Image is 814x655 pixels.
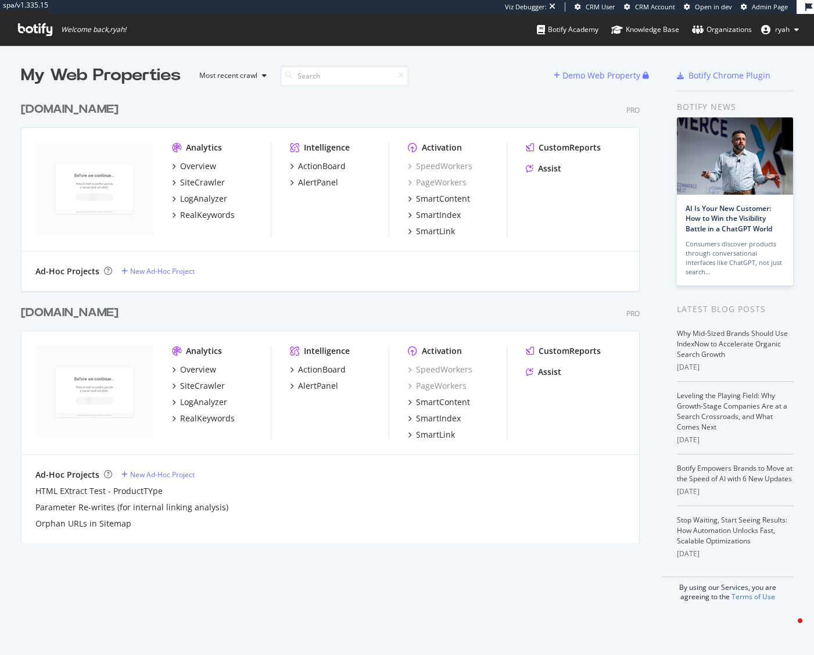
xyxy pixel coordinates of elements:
div: [DATE] [677,435,794,445]
a: RealKeywords [172,413,235,424]
span: ryah [775,24,790,34]
div: Botify Academy [537,24,598,35]
div: SmartLink [416,429,455,441]
div: Knowledge Base [611,24,679,35]
a: LogAnalyzer [172,193,227,205]
div: ActionBoard [298,160,346,172]
div: Activation [422,345,462,357]
span: Admin Page [752,2,788,11]
button: Demo Web Property [554,66,643,85]
a: Organizations [692,14,752,45]
img: AI Is Your New Customer: How to Win the Visibility Battle in a ChatGPT World [677,117,793,195]
div: Consumers discover products through conversational interfaces like ChatGPT, not just search… [686,239,784,277]
img: www.ralphlauren.de [35,142,153,236]
button: ryah [752,20,808,39]
div: [DATE] [677,362,794,373]
input: Search [281,66,408,86]
a: ActionBoard [290,160,346,172]
img: www.ralphlauren.co.uk [35,345,153,439]
a: Overview [172,364,216,375]
div: SmartIndex [416,209,461,221]
a: SmartLink [408,429,455,441]
div: Ad-Hoc Projects [35,469,99,481]
div: Intelligence [304,142,350,153]
div: CustomReports [539,345,601,357]
span: Welcome back, ryah ! [61,25,126,34]
a: Assist [526,163,561,174]
a: Demo Web Property [554,70,643,80]
span: Open in dev [695,2,732,11]
div: [DOMAIN_NAME] [21,101,119,118]
div: Overview [180,364,216,375]
div: SmartContent [416,193,470,205]
div: My Web Properties [21,64,181,87]
a: SmartLink [408,226,455,237]
a: LogAnalyzer [172,396,227,408]
a: [DOMAIN_NAME] [21,101,123,118]
a: SmartContent [408,193,470,205]
a: SiteCrawler [172,380,225,392]
div: Assist [538,366,561,378]
div: AlertPanel [298,380,338,392]
a: CustomReports [526,142,601,153]
div: Botify Chrome Plugin [689,70,770,81]
a: RealKeywords [172,209,235,221]
a: Admin Page [741,2,788,12]
a: SmartIndex [408,209,461,221]
a: PageWorkers [408,177,467,188]
a: New Ad-Hoc Project [121,470,195,479]
span: CRM Account [635,2,675,11]
div: ActionBoard [298,364,346,375]
div: Botify news [677,101,794,113]
div: [DOMAIN_NAME] [21,305,119,321]
div: SiteCrawler [180,380,225,392]
a: SmartIndex [408,413,461,424]
a: Open in dev [684,2,732,12]
div: Analytics [186,142,222,153]
div: Latest Blog Posts [677,303,794,316]
a: CustomReports [526,345,601,357]
a: Leveling the Playing Field: Why Growth-Stage Companies Are at a Search Crossroads, and What Comes... [677,391,787,432]
div: [DATE] [677,486,794,497]
a: Overview [172,160,216,172]
a: Botify Academy [537,14,598,45]
a: PageWorkers [408,380,467,392]
div: By using our Services, you are agreeing to the [662,577,794,602]
div: Pro [626,309,640,318]
a: Botify Chrome Plugin [677,70,770,81]
a: Stop Waiting, Start Seeing Results: How Automation Unlocks Fast, Scalable Optimizations [677,515,787,546]
div: LogAnalyzer [180,193,227,205]
a: CRM Account [624,2,675,12]
a: ActionBoard [290,364,346,375]
div: Demo Web Property [562,70,640,81]
div: [DATE] [677,549,794,559]
a: SpeedWorkers [408,160,472,172]
div: Viz Debugger: [505,2,547,12]
a: [DOMAIN_NAME] [21,305,123,321]
a: Terms of Use [731,592,775,602]
a: Knowledge Base [611,14,679,45]
div: LogAnalyzer [180,396,227,408]
a: SpeedWorkers [408,364,472,375]
div: SiteCrawler [180,177,225,188]
a: SmartContent [408,396,470,408]
a: HTML EXtract Test - ProductTYpe [35,485,163,497]
a: SiteCrawler [172,177,225,188]
div: RealKeywords [180,209,235,221]
a: New Ad-Hoc Project [121,266,195,276]
div: Analytics [186,345,222,357]
div: SmartIndex [416,413,461,424]
a: AlertPanel [290,177,338,188]
div: grid [21,87,649,543]
a: Why Mid-Sized Brands Should Use IndexNow to Accelerate Organic Search Growth [677,328,788,359]
div: Most recent crawl [199,72,257,79]
a: AI Is Your New Customer: How to Win the Visibility Battle in a ChatGPT World [686,203,772,233]
div: RealKeywords [180,413,235,424]
span: CRM User [586,2,615,11]
div: Parameter Re-writes (for internal linking analysis) [35,502,228,513]
div: New Ad-Hoc Project [130,470,195,479]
